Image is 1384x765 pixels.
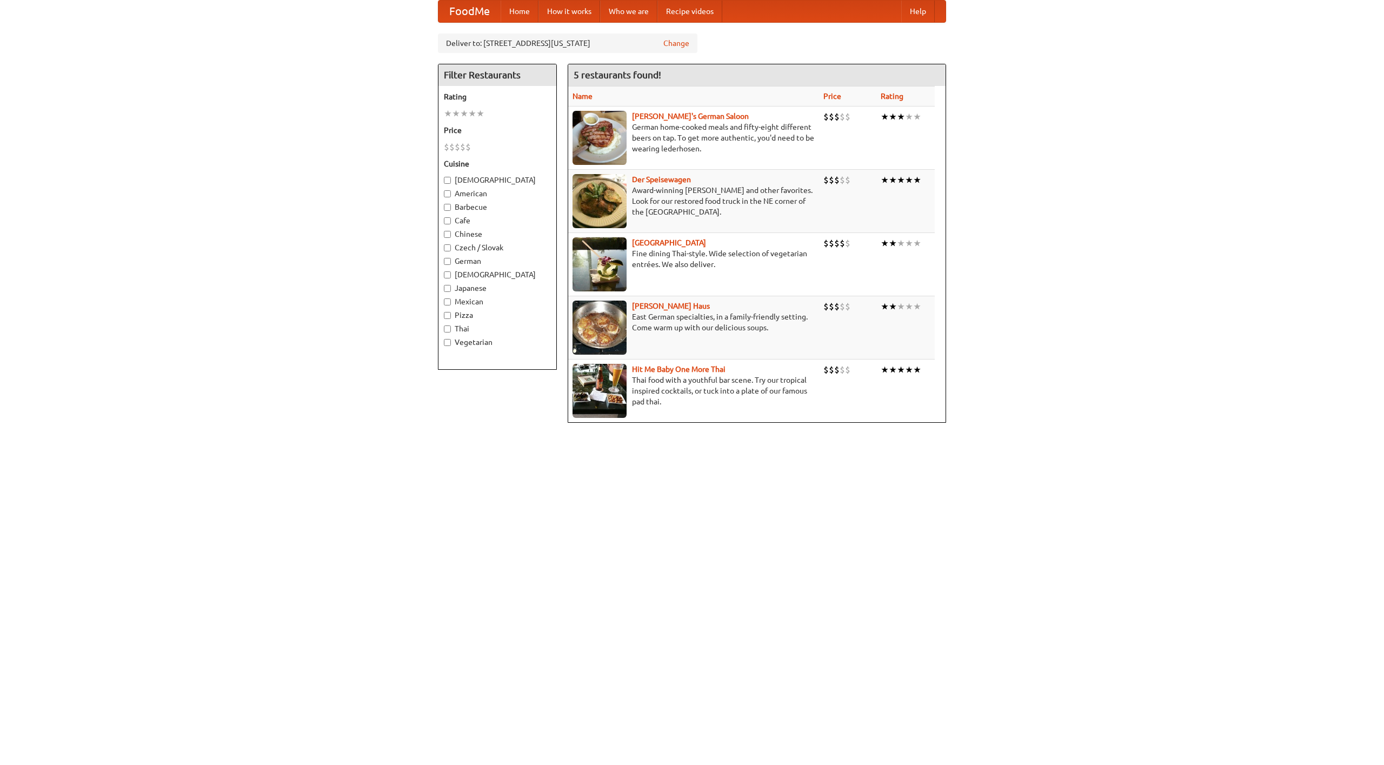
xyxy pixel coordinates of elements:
[823,92,841,101] a: Price
[444,188,551,199] label: American
[632,302,710,310] a: [PERSON_NAME] Haus
[632,238,706,247] a: [GEOGRAPHIC_DATA]
[823,364,829,376] li: $
[889,111,897,123] li: ★
[881,364,889,376] li: ★
[444,177,451,184] input: [DEMOGRAPHIC_DATA]
[444,298,451,305] input: Mexican
[476,108,484,119] li: ★
[444,215,551,226] label: Cafe
[460,108,468,119] li: ★
[444,141,449,153] li: $
[663,38,689,49] a: Change
[444,271,451,278] input: [DEMOGRAPHIC_DATA]
[881,174,889,186] li: ★
[845,364,850,376] li: $
[573,301,627,355] img: kohlhaus.jpg
[889,237,897,249] li: ★
[845,174,850,186] li: $
[444,202,551,212] label: Barbecue
[881,92,903,101] a: Rating
[881,301,889,312] li: ★
[538,1,600,22] a: How it works
[897,174,905,186] li: ★
[829,237,834,249] li: $
[468,108,476,119] li: ★
[905,111,913,123] li: ★
[905,237,913,249] li: ★
[840,237,845,249] li: $
[905,174,913,186] li: ★
[829,174,834,186] li: $
[632,365,726,374] b: Hit Me Baby One More Thai
[444,310,551,321] label: Pizza
[444,325,451,332] input: Thai
[573,237,627,291] img: satay.jpg
[905,301,913,312] li: ★
[444,337,551,348] label: Vegetarian
[913,301,921,312] li: ★
[444,244,451,251] input: Czech / Slovak
[449,141,455,153] li: $
[632,175,691,184] b: Der Speisewagen
[573,122,815,154] p: German home-cooked meals and fifty-eight different beers on tap. To get more authentic, you'd nee...
[829,364,834,376] li: $
[834,301,840,312] li: $
[438,34,697,53] div: Deliver to: [STREET_ADDRESS][US_STATE]
[829,111,834,123] li: $
[823,111,829,123] li: $
[823,174,829,186] li: $
[913,111,921,123] li: ★
[834,174,840,186] li: $
[845,301,850,312] li: $
[905,364,913,376] li: ★
[840,301,845,312] li: $
[573,311,815,333] p: East German specialties, in a family-friendly setting. Come warm up with our delicious soups.
[444,217,451,224] input: Cafe
[444,242,551,253] label: Czech / Slovak
[452,108,460,119] li: ★
[834,364,840,376] li: $
[632,112,749,121] a: [PERSON_NAME]'s German Saloon
[657,1,722,22] a: Recipe videos
[438,64,556,86] h4: Filter Restaurants
[574,70,661,80] ng-pluralize: 5 restaurants found!
[823,301,829,312] li: $
[465,141,471,153] li: $
[444,285,451,292] input: Japanese
[573,185,815,217] p: Award-winning [PERSON_NAME] and other favorites. Look for our restored food truck in the NE corne...
[444,323,551,334] label: Thai
[444,258,451,265] input: German
[600,1,657,22] a: Who we are
[901,1,935,22] a: Help
[913,174,921,186] li: ★
[444,108,452,119] li: ★
[913,237,921,249] li: ★
[897,111,905,123] li: ★
[444,91,551,102] h5: Rating
[455,141,460,153] li: $
[823,237,829,249] li: $
[840,364,845,376] li: $
[573,92,593,101] a: Name
[889,301,897,312] li: ★
[573,375,815,407] p: Thai food with a youthful bar scene. Try our tropical inspired cocktails, or tuck into a plate of...
[444,312,451,319] input: Pizza
[840,174,845,186] li: $
[444,158,551,169] h5: Cuisine
[840,111,845,123] li: $
[845,111,850,123] li: $
[501,1,538,22] a: Home
[897,301,905,312] li: ★
[444,231,451,238] input: Chinese
[573,364,627,418] img: babythai.jpg
[444,190,451,197] input: American
[444,269,551,280] label: [DEMOGRAPHIC_DATA]
[829,301,834,312] li: $
[438,1,501,22] a: FoodMe
[444,229,551,240] label: Chinese
[913,364,921,376] li: ★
